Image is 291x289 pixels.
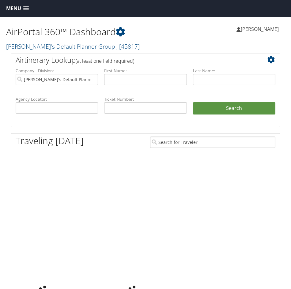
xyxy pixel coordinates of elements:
[193,102,275,114] button: Search
[236,20,285,38] a: [PERSON_NAME]
[16,96,98,102] label: Agency Locator:
[6,6,21,11] span: Menu
[16,55,253,65] h2: Airtinerary Lookup
[104,68,187,74] label: First Name:
[6,25,145,38] h1: AirPortal 360™ Dashboard
[3,3,32,13] a: Menu
[241,26,279,32] span: [PERSON_NAME]
[76,58,134,64] span: (at least one field required)
[150,137,275,148] input: Search for Traveler
[16,68,98,74] label: Company - Division:
[16,134,84,147] h1: Traveling [DATE]
[6,42,140,51] a: [PERSON_NAME]'s Default Planner Group
[193,68,275,74] label: Last Name:
[116,42,140,51] span: , [ 45817 ]
[104,96,187,102] label: Ticket Number:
